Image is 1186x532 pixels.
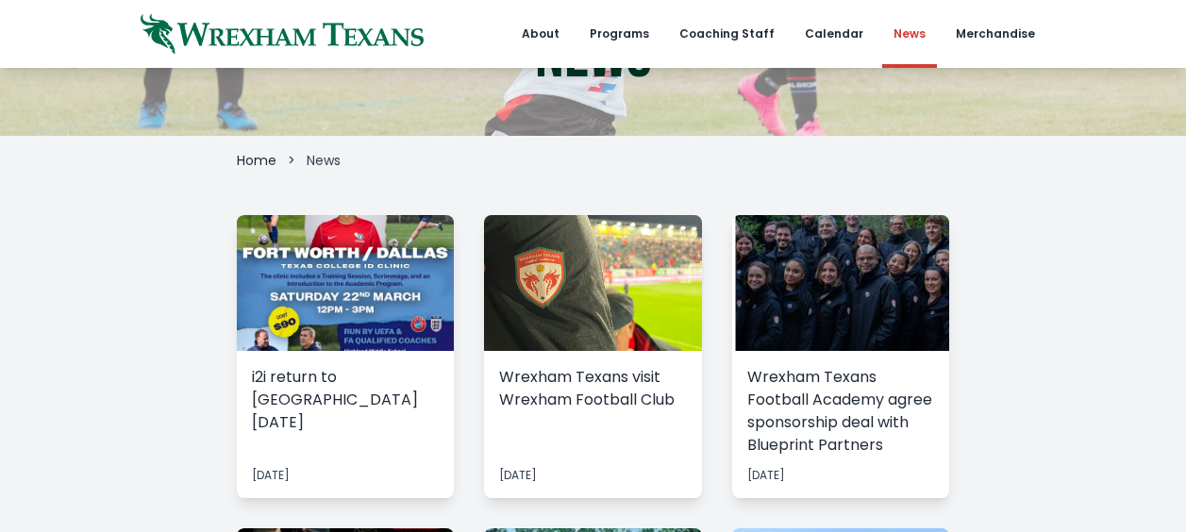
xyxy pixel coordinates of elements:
[252,468,439,483] div: [DATE]
[499,468,686,483] div: [DATE]
[484,215,701,498] a: Wrexham Texans visit Wrexham Football Club [DATE]
[732,215,949,498] a: Wrexham Texans Football Academy agree sponsorship deal with Blueprint Partners [DATE]
[252,366,439,457] div: i2i return to [GEOGRAPHIC_DATA] [DATE]
[484,215,701,351] img: img_6598.jpg
[535,23,652,91] h1: News
[747,468,934,483] div: [DATE]
[237,215,454,498] a: i2i return to [GEOGRAPHIC_DATA] [DATE] [DATE]
[307,151,341,170] span: News
[237,151,276,170] a: Home
[732,215,949,351] img: screenshot_18-10-2024_104010_www.instagram.com.jpg
[288,151,295,170] li: >
[499,366,686,457] div: Wrexham Texans visit Wrexham Football Club
[747,366,934,457] div: Wrexham Texans Football Academy agree sponsorship deal with Blueprint Partners
[237,215,454,351] img: i2i-march-2025.jpg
